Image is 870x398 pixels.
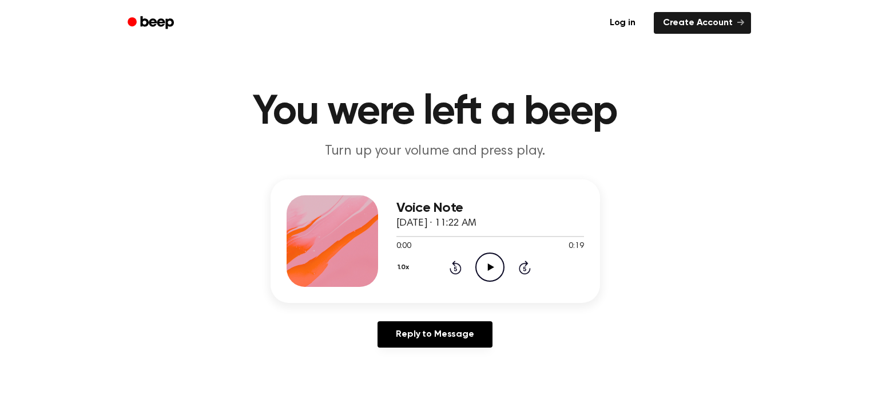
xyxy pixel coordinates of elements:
a: Reply to Message [378,321,492,348]
p: Turn up your volume and press play. [216,142,655,161]
h3: Voice Note [396,200,584,216]
span: [DATE] · 11:22 AM [396,218,476,228]
a: Create Account [654,12,751,34]
h1: You were left a beep [142,92,728,133]
span: 0:19 [569,241,583,253]
span: 0:00 [396,241,411,253]
a: Beep [120,12,184,34]
button: 1.0x [396,258,414,277]
a: Log in [598,10,647,36]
